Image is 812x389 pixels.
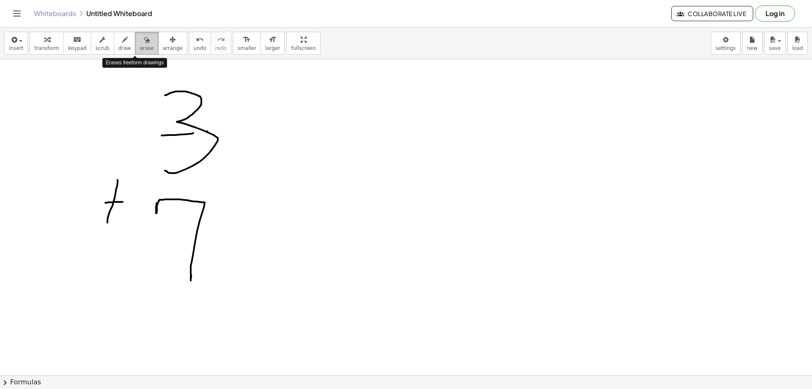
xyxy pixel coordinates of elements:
button: settings [711,32,741,55]
button: format_sizesmaller [233,32,261,55]
span: settings [716,45,736,51]
span: fullscreen [291,45,315,51]
button: new [742,32,763,55]
i: keyboard [73,35,81,45]
span: erase [140,45,154,51]
span: undo [194,45,206,51]
i: format_size [269,35,277,45]
span: smaller [238,45,256,51]
span: transform [34,45,59,51]
i: undo [196,35,204,45]
button: Log in [755,6,795,22]
button: undoundo [189,32,211,55]
span: redo [215,45,227,51]
span: draw [118,45,131,51]
div: Erases freeform drawings [102,58,167,68]
span: arrange [163,45,183,51]
button: format_sizelarger [261,32,285,55]
button: scrub [91,32,114,55]
button: save [764,32,786,55]
button: erase [135,32,158,55]
button: insert [4,32,28,55]
button: Toggle navigation [10,7,24,20]
span: Collaborate Live [678,10,746,17]
span: scrub [96,45,110,51]
button: arrange [158,32,187,55]
span: larger [265,45,280,51]
span: load [792,45,803,51]
span: keypad [68,45,87,51]
i: redo [217,35,225,45]
button: load [787,32,808,55]
i: format_size [243,35,251,45]
button: Collaborate Live [671,6,753,21]
span: new [747,45,757,51]
button: redoredo [211,32,231,55]
span: insert [9,45,23,51]
span: save [769,45,781,51]
button: fullscreen [286,32,320,55]
button: keyboardkeypad [63,32,91,55]
a: Whiteboards [34,9,76,18]
button: transform [30,32,64,55]
button: draw [114,32,136,55]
